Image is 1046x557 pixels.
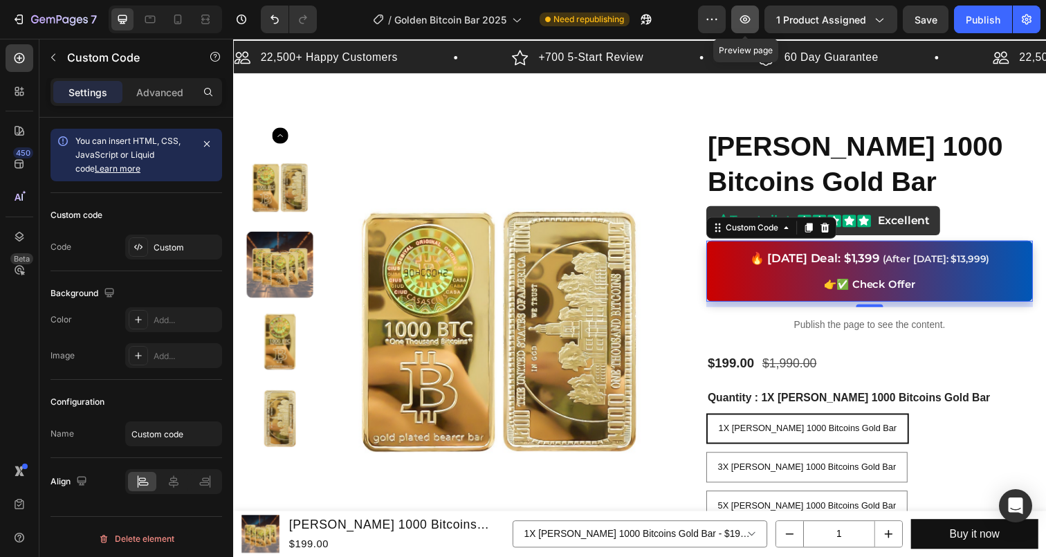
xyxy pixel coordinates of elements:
div: $1,990.00 [539,322,597,341]
span: (After [DATE]: $13,999) [663,219,772,231]
div: Excellent [658,178,711,194]
p: Settings [68,85,107,100]
div: Code [51,241,71,253]
div: 450 [13,147,33,158]
span: 5X [PERSON_NAME] 1000 Bitcoins Gold Bar [495,471,677,482]
div: Add... [154,350,219,363]
div: Add... [154,314,219,327]
span: 3X [PERSON_NAME] 1000 Bitcoins Gold Bar [495,432,677,442]
span: 👉 [603,244,616,257]
button: Carousel Back Arrow [39,91,56,107]
button: ✅ Check Offer [603,244,697,259]
div: Publish [966,12,1000,27]
p: +700 5-Start Review [311,11,419,28]
legend: Quantity : 1X [PERSON_NAME] 1000 Bitcoins Gold Bar [483,358,774,376]
div: Image [51,349,75,362]
button: 7 [6,6,103,33]
div: $199.00 [483,322,533,342]
p: 22,500+ Happy Customers [802,11,942,28]
p: 7 [91,11,97,28]
div: Custom [154,241,219,254]
div: Configuration [51,396,104,408]
iframe: Design area [233,39,1046,557]
div: Align [51,473,90,491]
div: $199.00 [55,507,277,526]
div: Beta [10,253,33,264]
div: Color [51,313,72,326]
div: Custom Code [500,187,559,199]
h1: [PERSON_NAME] 1000 Bitcoins Gold Bar [483,91,816,165]
button: Buy it now [692,491,822,522]
button: decrement [554,493,582,519]
span: 1 product assigned [776,12,866,27]
div: Delete element [98,531,174,547]
div: Undo/Redo [261,6,317,33]
span: Save [915,14,937,26]
button: Delete element [51,528,222,550]
div: Name [51,428,74,440]
button: increment [655,493,683,519]
span: / [388,12,392,27]
button: Publish [954,6,1012,33]
div: Background [51,284,118,303]
span: Golden Bitcoin Bar 2025 [394,12,506,27]
span: Need republishing [553,13,624,26]
p: 22,500+ Happy Customers [28,11,167,28]
p: Publish the page to see the content. [483,285,816,300]
div: Buy it now [731,496,782,516]
p: 60 Day Guarantee [562,11,659,28]
button: Save [903,6,948,33]
div: Open Intercom Messenger [999,489,1032,522]
p: Advanced [136,85,183,100]
div: Trustpilot [493,176,569,195]
span: You can insert HTML, CSS, JavaScript or Liquid code [75,136,181,174]
span: 1X [PERSON_NAME] 1000 Bitcoins Gold Bar [495,392,677,403]
span: 🔥 [DATE] Deal: $1,399 [527,217,660,231]
button: 1 product assigned [764,6,897,33]
p: Custom Code [67,49,185,66]
div: Custom code [51,209,102,221]
a: Learn more [95,163,140,174]
input: quantity [582,493,655,519]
